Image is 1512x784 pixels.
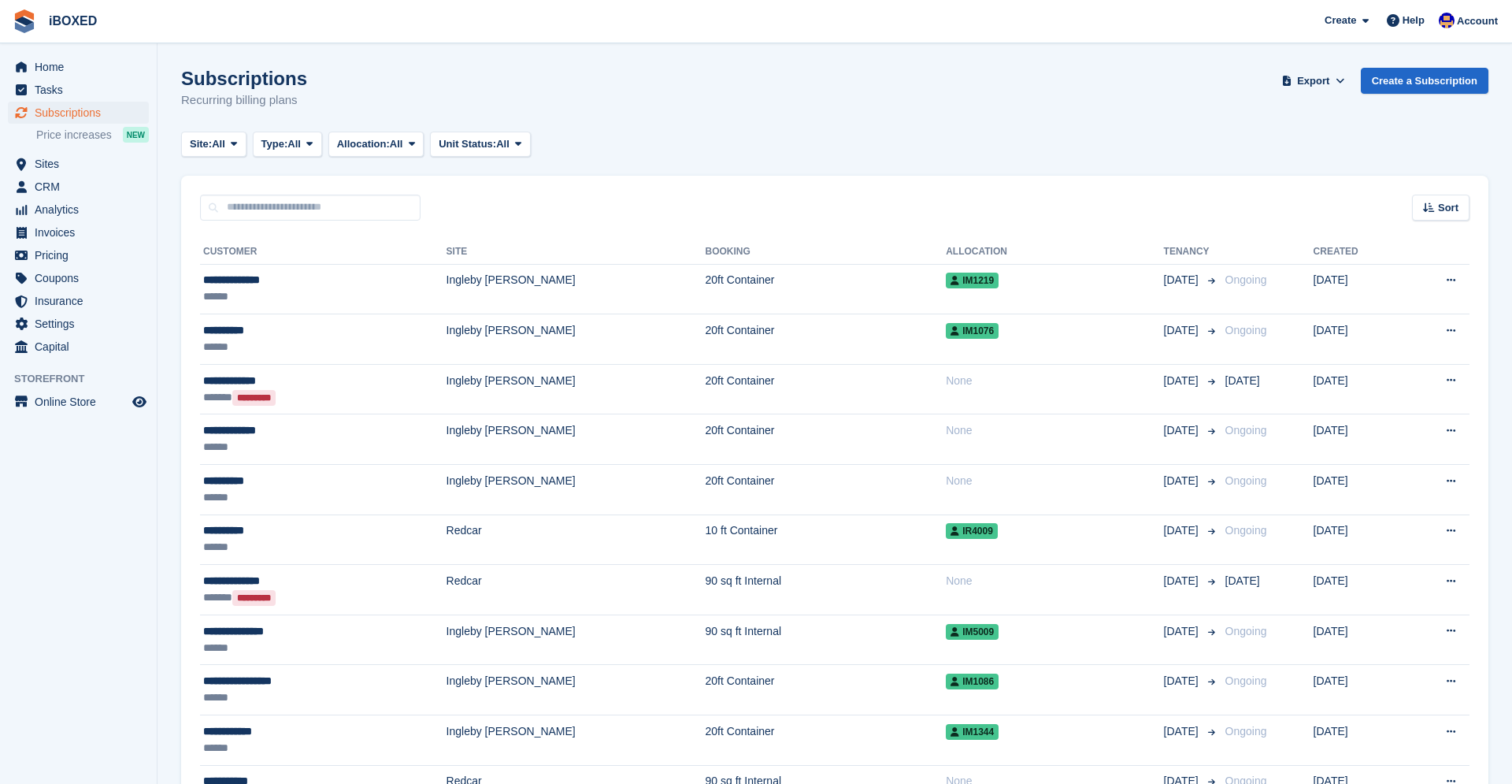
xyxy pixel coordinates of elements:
[1225,424,1267,437] span: Ongoing
[1314,264,1403,314] td: [DATE]
[1314,314,1403,365] td: [DATE]
[1164,723,1202,740] span: [DATE]
[447,414,706,465] td: Ingleby [PERSON_NAME]
[1314,615,1403,665] td: [DATE]
[706,414,947,465] td: 20ft Container
[1164,573,1202,589] span: [DATE]
[706,615,947,665] td: 90 sq ft Internal
[1225,474,1267,487] span: Ongoing
[706,465,947,515] td: 20ft Container
[430,132,530,158] button: Unit Status: All
[35,56,129,78] span: Home
[447,615,706,665] td: Ingleby [PERSON_NAME]
[8,313,149,335] a: menu
[1164,422,1202,439] span: [DATE]
[946,422,1163,439] div: None
[35,102,129,124] span: Subscriptions
[1314,715,1403,766] td: [DATE]
[706,565,947,615] td: 90 sq ft Internal
[8,176,149,198] a: menu
[1314,515,1403,565] td: [DATE]
[706,264,947,314] td: 20ft Container
[1164,322,1202,339] span: [DATE]
[35,290,129,312] span: Insurance
[43,8,103,34] a: iBOXED
[1225,625,1267,637] span: Ongoing
[946,724,999,740] span: IM1344
[253,132,322,158] button: Type: All
[35,267,129,289] span: Coupons
[212,136,225,152] span: All
[1164,623,1202,640] span: [DATE]
[390,136,403,152] span: All
[1325,13,1356,28] span: Create
[1314,414,1403,465] td: [DATE]
[8,102,149,124] a: menu
[1361,68,1488,94] a: Create a Subscription
[123,127,149,143] div: NEW
[1225,374,1260,387] span: [DATE]
[261,136,288,152] span: Type:
[35,79,129,101] span: Tasks
[1164,473,1202,489] span: [DATE]
[1314,465,1403,515] td: [DATE]
[181,132,246,158] button: Site: All
[8,267,149,289] a: menu
[1225,674,1267,687] span: Ongoing
[946,523,998,539] span: IR4009
[1225,324,1267,336] span: Ongoing
[8,199,149,221] a: menu
[447,314,706,365] td: Ingleby [PERSON_NAME]
[8,79,149,101] a: menu
[13,9,36,33] img: stora-icon-8386f47178a22dfd0bd8f6a31ec36ba5ce8667c1dd55bd0f319d3a0aa187defe.svg
[130,392,149,411] a: Preview store
[8,391,149,413] a: menu
[181,68,307,89] h1: Subscriptions
[1403,13,1425,28] span: Help
[1297,73,1329,89] span: Export
[35,391,129,413] span: Online Store
[946,240,1163,265] th: Allocation
[447,240,706,265] th: Site
[1314,364,1403,414] td: [DATE]
[8,290,149,312] a: menu
[496,136,510,152] span: All
[447,565,706,615] td: Redcar
[946,624,999,640] span: IM5009
[1225,524,1267,537] span: Ongoing
[35,336,129,358] span: Capital
[8,336,149,358] a: menu
[946,573,1163,589] div: None
[8,56,149,78] a: menu
[35,244,129,266] span: Pricing
[1314,240,1403,265] th: Created
[946,373,1163,389] div: None
[706,364,947,414] td: 20ft Container
[1314,565,1403,615] td: [DATE]
[1225,725,1267,738] span: Ongoing
[337,136,390,152] span: Allocation:
[287,136,301,152] span: All
[35,199,129,221] span: Analytics
[1164,522,1202,539] span: [DATE]
[706,715,947,766] td: 20ft Container
[1164,673,1202,689] span: [DATE]
[1457,13,1498,29] span: Account
[8,153,149,175] a: menu
[1164,272,1202,288] span: [DATE]
[1225,273,1267,286] span: Ongoing
[1164,373,1202,389] span: [DATE]
[447,364,706,414] td: Ingleby [PERSON_NAME]
[8,221,149,243] a: menu
[36,128,112,143] span: Price increases
[946,273,999,288] span: IM1219
[8,244,149,266] a: menu
[946,674,999,689] span: IM1086
[439,136,496,152] span: Unit Status:
[447,465,706,515] td: Ingleby [PERSON_NAME]
[35,153,129,175] span: Sites
[14,371,157,387] span: Storefront
[1314,665,1403,715] td: [DATE]
[190,136,212,152] span: Site:
[35,313,129,335] span: Settings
